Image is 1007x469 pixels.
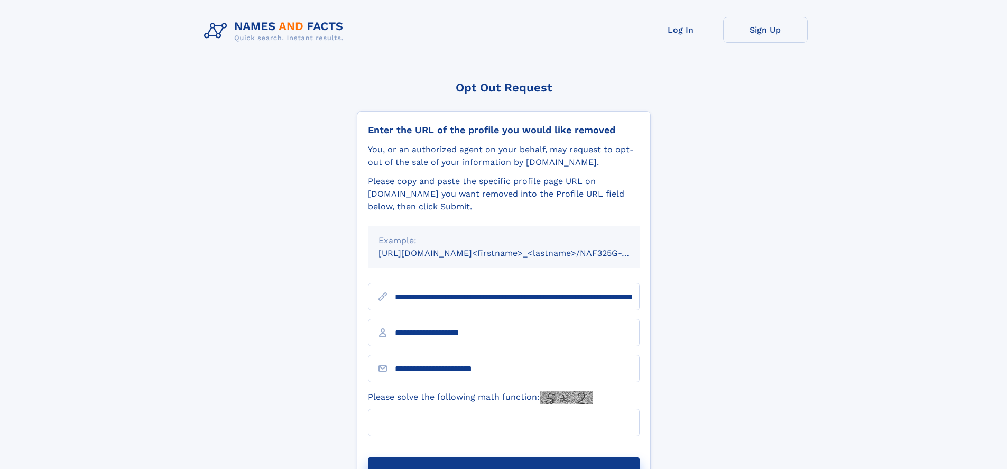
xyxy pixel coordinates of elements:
img: Logo Names and Facts [200,17,352,45]
div: Opt Out Request [357,81,651,94]
a: Log In [639,17,723,43]
div: Please copy and paste the specific profile page URL on [DOMAIN_NAME] you want removed into the Pr... [368,175,640,213]
div: Enter the URL of the profile you would like removed [368,124,640,136]
a: Sign Up [723,17,808,43]
small: [URL][DOMAIN_NAME]<firstname>_<lastname>/NAF325G-xxxxxxxx [378,248,660,258]
label: Please solve the following math function: [368,391,593,404]
div: You, or an authorized agent on your behalf, may request to opt-out of the sale of your informatio... [368,143,640,169]
div: Example: [378,234,629,247]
